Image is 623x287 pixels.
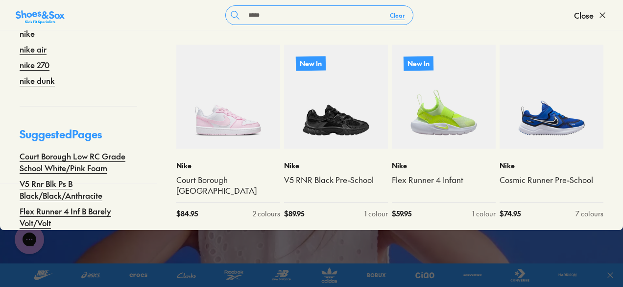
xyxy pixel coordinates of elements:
span: Close [574,9,594,21]
iframe: Gorgias live chat messenger [10,221,49,258]
a: New In [284,45,388,149]
p: Nike [500,160,603,171]
a: Court Borough [GEOGRAPHIC_DATA] [176,175,280,196]
img: SNS_Logo_Responsive.svg [16,9,65,25]
div: 2 colours [253,209,280,219]
a: V5 Rnr Blk Ps B Black/Black/Anthracite [20,178,137,201]
p: Nike [392,160,496,171]
p: New In [296,56,326,71]
a: New In [392,45,496,149]
div: 7 colours [575,209,603,219]
a: Shoes &amp; Sox [16,7,65,23]
a: nike [20,27,35,39]
a: Court Borough Low RC Grade School White/Pink Foam [20,150,137,174]
p: Suggested Pages [20,126,137,150]
div: 1 colour [472,209,496,219]
a: Flex Runner 4 Infant [392,175,496,185]
a: Flex Runner 4 Inf B Barely Volt/Volt [20,205,137,229]
a: nike air [20,43,47,55]
p: Nike [176,160,280,171]
p: Nike [284,160,388,171]
div: 1 colour [364,209,388,219]
a: V5 RNR Black Pre-School [284,175,388,185]
p: New In [404,56,433,71]
span: $ 74.95 [500,209,521,219]
a: nike dunk [20,75,55,86]
span: $ 89.95 [284,209,304,219]
button: Close [574,4,607,26]
button: Clear [382,6,413,24]
a: nike 270 [20,59,49,71]
span: $ 84.95 [176,209,198,219]
span: $ 59.95 [392,209,411,219]
a: Cosmic Runner Pre-School [500,175,603,185]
